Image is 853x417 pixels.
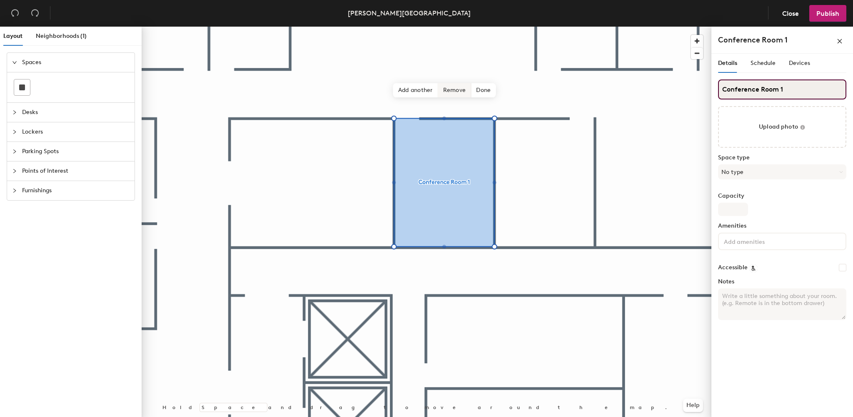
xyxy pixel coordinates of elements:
span: collapsed [12,169,17,174]
button: Close [775,5,806,22]
label: Capacity [718,193,846,199]
span: Devices [789,60,810,67]
span: Remove [438,83,471,97]
label: Accessible [718,264,748,271]
span: expanded [12,60,17,65]
button: No type [718,164,846,179]
button: Publish [809,5,846,22]
h4: Conference Room 1 [718,35,788,45]
input: Add amenities [722,236,797,246]
button: Upload photo [718,106,846,148]
div: [PERSON_NAME][GEOGRAPHIC_DATA] [348,8,471,18]
span: Furnishings [22,181,130,200]
button: Redo (⌘ + ⇧ + Z) [27,5,43,22]
span: Layout [3,32,22,40]
label: Amenities [718,223,846,229]
span: collapsed [12,110,17,115]
span: Points of Interest [22,161,130,181]
span: Details [718,60,737,67]
span: Publish [816,10,839,17]
button: Undo (⌘ + Z) [7,5,23,22]
span: collapsed [12,149,17,154]
span: Close [782,10,799,17]
span: Desks [22,103,130,122]
span: Spaces [22,53,130,72]
span: close [837,38,843,44]
span: Parking Spots [22,142,130,161]
span: collapsed [12,188,17,193]
span: Neighborhoods (1) [36,32,87,40]
span: undo [11,9,19,17]
span: Lockers [22,122,130,141]
span: collapsed [12,129,17,134]
button: Help [683,399,703,412]
label: Space type [718,154,846,161]
label: Notes [718,278,846,285]
span: Done [471,83,496,97]
span: Add another [393,83,438,97]
span: Schedule [751,60,776,67]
